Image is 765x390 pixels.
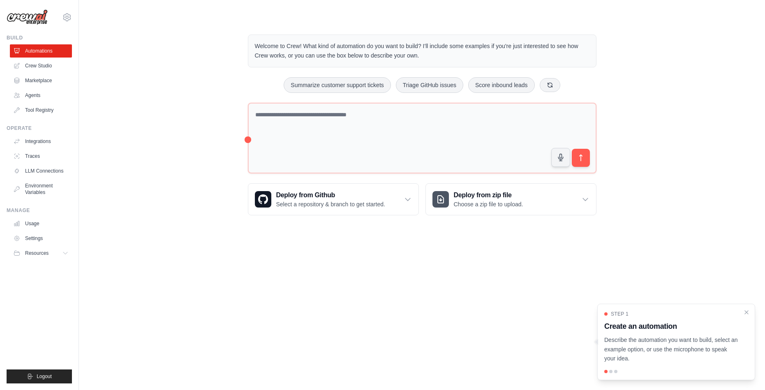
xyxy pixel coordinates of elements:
[10,232,72,245] a: Settings
[7,369,72,383] button: Logout
[604,335,738,363] p: Describe the automation you want to build, select an example option, or use the microphone to spe...
[468,77,535,93] button: Score inbound leads
[7,9,48,25] img: Logo
[454,190,523,200] h3: Deploy from zip file
[10,247,72,260] button: Resources
[454,200,523,208] p: Choose a zip file to upload.
[284,77,391,93] button: Summarize customer support tickets
[10,150,72,163] a: Traces
[743,309,750,316] button: Close walkthrough
[276,190,385,200] h3: Deploy from Github
[10,179,72,199] a: Environment Variables
[37,373,52,380] span: Logout
[10,217,72,230] a: Usage
[611,311,629,317] span: Step 1
[10,135,72,148] a: Integrations
[7,125,72,132] div: Operate
[255,42,589,60] p: Welcome to Crew! What kind of automation do you want to build? I'll include some examples if you'...
[7,35,72,41] div: Build
[10,44,72,58] a: Automations
[25,250,49,256] span: Resources
[10,104,72,117] a: Tool Registry
[276,200,385,208] p: Select a repository & branch to get started.
[396,77,463,93] button: Triage GitHub issues
[10,59,72,72] a: Crew Studio
[10,89,72,102] a: Agents
[7,207,72,214] div: Manage
[604,321,738,332] h3: Create an automation
[10,74,72,87] a: Marketplace
[10,164,72,178] a: LLM Connections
